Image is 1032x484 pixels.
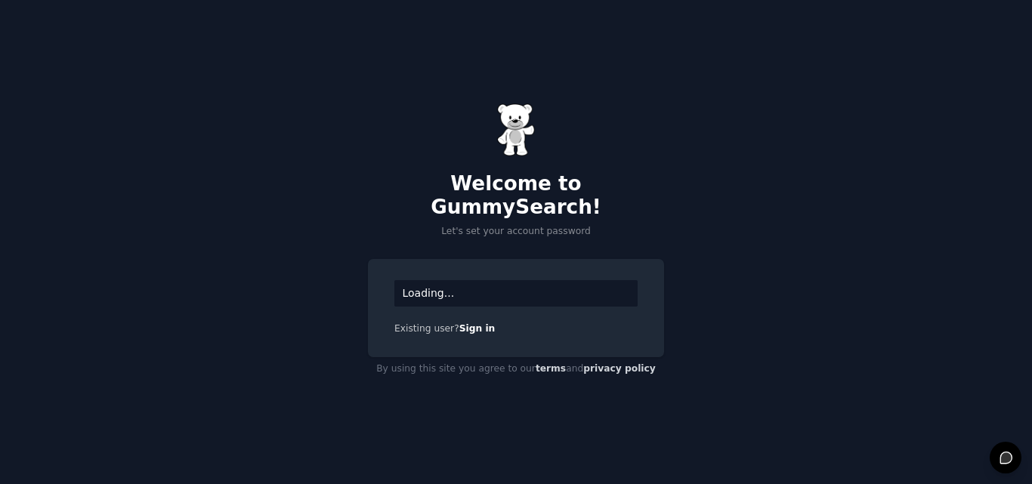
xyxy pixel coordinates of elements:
[459,323,496,334] a: Sign in
[536,363,566,374] a: terms
[368,172,664,220] h2: Welcome to GummySearch!
[368,225,664,239] p: Let's set your account password
[394,280,638,307] div: Loading...
[583,363,656,374] a: privacy policy
[497,103,535,156] img: Gummy Bear
[394,323,459,334] span: Existing user?
[368,357,664,381] div: By using this site you agree to our and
